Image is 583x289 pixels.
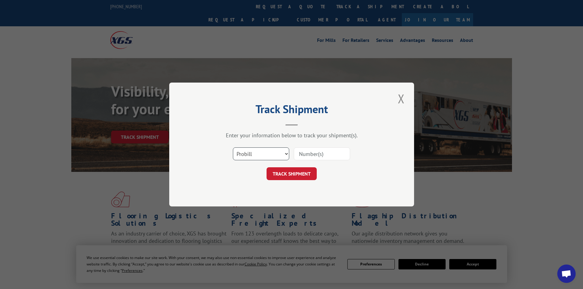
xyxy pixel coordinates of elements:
h2: Track Shipment [200,105,383,117]
button: TRACK SHIPMENT [267,167,317,180]
div: Enter your information below to track your shipment(s). [200,132,383,139]
input: Number(s) [294,147,350,160]
button: Close modal [396,90,406,107]
a: Open chat [557,265,576,283]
